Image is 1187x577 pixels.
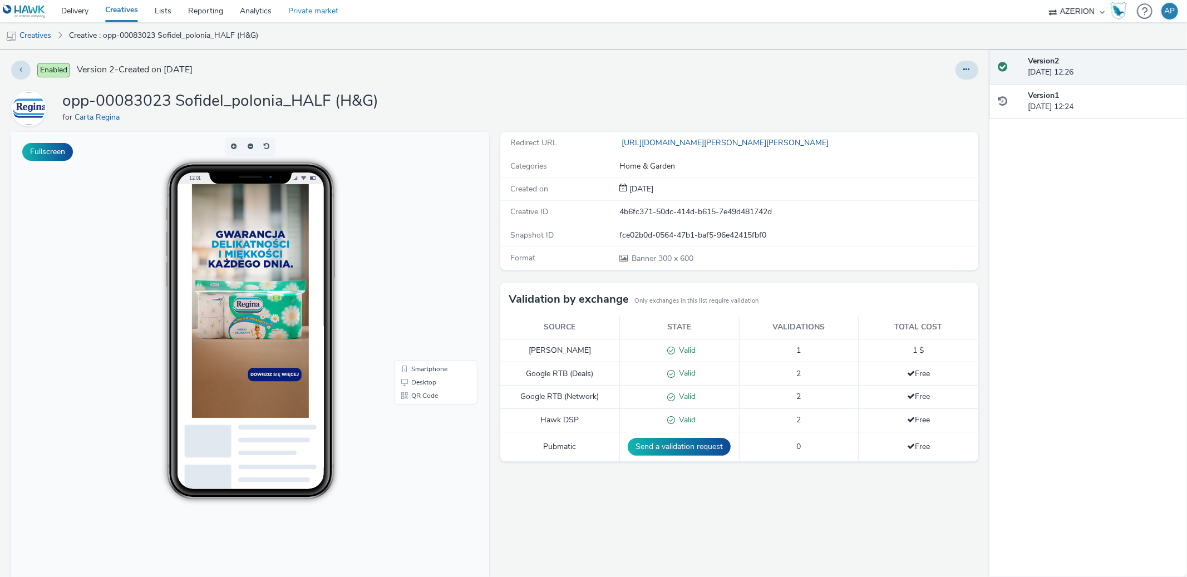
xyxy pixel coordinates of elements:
[400,234,436,240] span: Smartphone
[907,441,930,452] span: Free
[37,63,70,77] span: Enabled
[13,92,45,125] img: Carta Regina
[619,161,977,172] div: Home & Garden
[675,391,696,402] span: Valid
[1028,90,1178,113] div: [DATE] 12:24
[907,368,930,379] span: Free
[632,253,658,264] span: Banner
[178,43,190,49] span: 12:01
[510,137,557,148] span: Redirect URL
[619,316,739,339] th: State
[1028,90,1059,101] strong: Version 1
[11,103,51,114] a: Carta Regina
[22,143,73,161] button: Fullscreen
[628,438,731,456] button: Send a validation request
[500,316,620,339] th: Source
[796,441,801,452] span: 0
[385,230,464,244] li: Smartphone
[913,345,924,356] span: 1 $
[859,316,978,339] th: Total cost
[500,432,620,461] td: Pubmatic
[500,339,620,362] td: [PERSON_NAME]
[3,4,46,18] img: undefined Logo
[634,297,759,305] small: Only exchanges in this list require validation
[6,31,17,42] img: mobile
[907,415,930,425] span: Free
[1028,56,1178,78] div: [DATE] 12:26
[75,112,124,122] a: Carta Regina
[619,206,977,218] div: 4b6fc371-50dc-414d-b615-7e49d481742d
[627,184,653,194] span: [DATE]
[739,316,859,339] th: Validations
[509,291,629,308] h3: Validation by exchange
[1028,56,1059,66] strong: Version 2
[619,230,977,241] div: fce02b0d-0564-47b1-baf5-96e42415fbf0
[62,112,75,122] span: for
[400,260,427,267] span: QR Code
[619,137,833,148] a: [URL][DOMAIN_NAME][PERSON_NAME][PERSON_NAME]
[675,368,696,378] span: Valid
[796,368,801,379] span: 2
[500,386,620,409] td: Google RTB (Network)
[675,345,696,356] span: Valid
[510,184,548,194] span: Created on
[907,391,930,402] span: Free
[400,247,425,254] span: Desktop
[63,22,264,49] a: Creative : opp-00083023 Sofidel_polonia_HALF (H&G)
[1110,2,1131,20] a: Hawk Academy
[510,253,535,263] span: Format
[181,52,298,286] img: Advertisement preview
[631,253,693,264] span: 300 x 600
[796,391,801,402] span: 2
[627,184,653,195] div: Creation 19 September 2025, 12:24
[62,91,378,112] h1: opp-00083023 Sofidel_polonia_HALF (H&G)
[500,362,620,386] td: Google RTB (Deals)
[500,409,620,432] td: Hawk DSP
[510,230,554,240] span: Snapshot ID
[796,345,801,356] span: 1
[385,244,464,257] li: Desktop
[510,206,548,217] span: Creative ID
[796,415,801,425] span: 2
[385,257,464,270] li: QR Code
[1165,3,1175,19] div: AP
[77,63,193,76] span: Version 2 - Created on [DATE]
[510,161,547,171] span: Categories
[1110,2,1127,20] img: Hawk Academy
[675,415,696,425] span: Valid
